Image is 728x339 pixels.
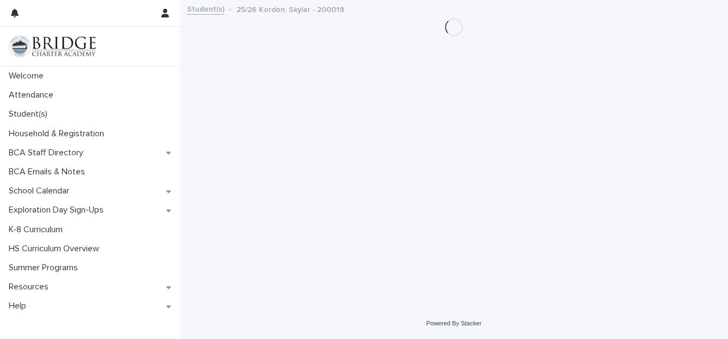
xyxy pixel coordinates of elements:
[236,3,344,15] p: 25/26 Kordon, Skylar - 200019
[4,205,112,215] p: Exploration Day Sign-Ups
[4,71,52,81] p: Welcome
[4,167,94,177] p: BCA Emails & Notes
[4,301,35,311] p: Help
[4,225,71,235] p: K-8 Curriculum
[4,109,56,119] p: Student(s)
[4,129,113,139] p: Household & Registration
[187,2,225,15] a: Student(s)
[4,282,57,292] p: Resources
[4,148,92,158] p: BCA Staff Directory
[4,186,78,196] p: School Calendar
[426,320,481,326] a: Powered By Stacker
[9,35,96,57] img: V1C1m3IdTEidaUdm9Hs0
[4,90,62,100] p: Attendance
[4,263,87,273] p: Summer Programs
[4,244,108,254] p: HS Curriculum Overview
